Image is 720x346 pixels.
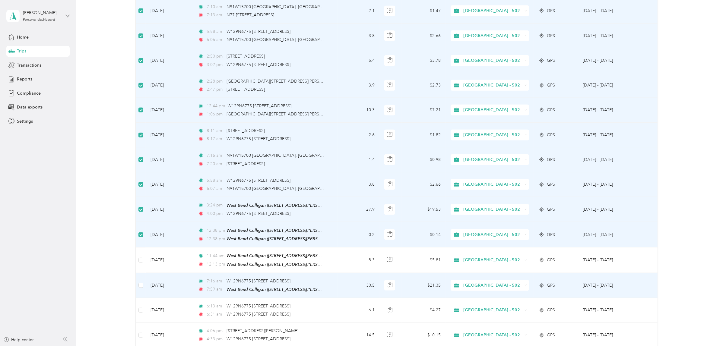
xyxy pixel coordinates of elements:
[207,86,224,93] span: 2:47 pm
[227,186,341,191] span: N91W15700 [GEOGRAPHIC_DATA], [GEOGRAPHIC_DATA]
[146,172,193,197] td: [DATE]
[547,82,555,89] span: GPS
[338,172,379,197] td: 3.8
[401,147,446,172] td: $0.98
[207,278,224,285] span: 7:16 am
[146,222,193,247] td: [DATE]
[401,123,446,147] td: $1.82
[578,222,635,247] td: Sep 1 - 30, 2025
[207,236,224,242] span: 12:38 pm
[401,98,446,123] td: $7.21
[17,62,41,68] span: Transactions
[338,273,379,298] td: 30.5
[207,136,224,142] span: 8:17 am
[146,24,193,48] td: [DATE]
[17,34,29,40] span: Home
[338,147,379,172] td: 1.4
[146,273,193,298] td: [DATE]
[463,107,522,113] span: [GEOGRAPHIC_DATA] - 502
[23,18,55,22] div: Personal dashboard
[338,48,379,73] td: 5.4
[146,98,193,123] td: [DATE]
[578,147,635,172] td: Sep 1 - 30, 2025
[207,28,224,35] span: 5:58 am
[547,332,555,338] span: GPS
[338,73,379,98] td: 3.9
[207,336,224,342] span: 4:33 pm
[3,337,34,343] div: Help center
[207,303,224,310] span: 6:13 am
[207,161,224,167] span: 7:20 am
[578,197,635,222] td: Sep 1 - 30, 2025
[207,103,225,109] span: 12:44 pm
[207,261,224,268] span: 12:13 pm
[578,98,635,123] td: Sep 1 - 30, 2025
[463,257,522,263] span: [GEOGRAPHIC_DATA] - 502
[207,111,224,118] span: 1:06 pm
[227,29,290,34] span: W129N6775 [STREET_ADDRESS]
[227,304,290,309] span: W129N6775 [STREET_ADDRESS]
[463,307,522,313] span: [GEOGRAPHIC_DATA] - 502
[146,73,193,98] td: [DATE]
[207,210,224,217] span: 4:00 pm
[578,172,635,197] td: Sep 1 - 30, 2025
[547,156,555,163] span: GPS
[227,4,341,9] span: N91W15700 [GEOGRAPHIC_DATA], [GEOGRAPHIC_DATA]
[146,123,193,147] td: [DATE]
[227,87,265,92] span: [STREET_ADDRESS]
[227,37,341,42] span: N91W15700 [GEOGRAPHIC_DATA], [GEOGRAPHIC_DATA]
[463,8,522,14] span: [GEOGRAPHIC_DATA] - 502
[401,247,446,273] td: $5.81
[17,48,26,54] span: Trips
[547,231,555,238] span: GPS
[463,132,522,138] span: [GEOGRAPHIC_DATA] - 502
[227,203,363,208] span: West Bend Culligan ([STREET_ADDRESS][PERSON_NAME][US_STATE])
[227,278,290,284] span: W129N6775 [STREET_ADDRESS]
[547,107,555,113] span: GPS
[146,48,193,73] td: [DATE]
[401,73,446,98] td: $2.73
[207,36,224,43] span: 6:06 am
[463,181,522,188] span: [GEOGRAPHIC_DATA] - 502
[17,90,41,96] span: Compliance
[207,253,224,259] span: 11:44 am
[207,152,224,159] span: 7:16 am
[338,24,379,48] td: 3.8
[207,286,224,293] span: 7:59 am
[17,118,33,124] span: Settings
[578,247,635,273] td: Sep 1 - 30, 2025
[207,61,224,68] span: 3:02 pm
[463,332,522,338] span: [GEOGRAPHIC_DATA] - 502
[207,311,224,318] span: 6:31 am
[547,132,555,138] span: GPS
[146,197,193,222] td: [DATE]
[207,53,224,60] span: 2:50 pm
[227,112,385,117] span: [GEOGRAPHIC_DATA][STREET_ADDRESS][PERSON_NAME][GEOGRAPHIC_DATA]
[401,172,446,197] td: $2.66
[227,153,341,158] span: N91W15700 [GEOGRAPHIC_DATA], [GEOGRAPHIC_DATA]
[547,206,555,213] span: GPS
[227,211,290,216] span: W129N6775 [STREET_ADDRESS]
[227,161,265,166] span: [STREET_ADDRESS]
[547,8,555,14] span: GPS
[207,78,224,85] span: 2:28 pm
[463,33,522,39] span: [GEOGRAPHIC_DATA] - 502
[227,178,290,183] span: W129N6775 [STREET_ADDRESS]
[338,197,379,222] td: 27.9
[463,206,522,213] span: [GEOGRAPHIC_DATA] - 502
[401,197,446,222] td: $19.53
[401,24,446,48] td: $2.66
[146,298,193,323] td: [DATE]
[207,202,224,209] span: 3:24 pm
[547,181,555,188] span: GPS
[17,104,43,110] span: Data exports
[227,287,363,292] span: West Bend Culligan ([STREET_ADDRESS][PERSON_NAME][US_STATE])
[547,57,555,64] span: GPS
[338,123,379,147] td: 2.6
[146,147,193,172] td: [DATE]
[578,48,635,73] td: Sep 1 - 30, 2025
[207,328,224,334] span: 4:06 pm
[17,76,32,82] span: Reports
[547,307,555,313] span: GPS
[227,328,298,333] span: [STREET_ADDRESS][PERSON_NAME]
